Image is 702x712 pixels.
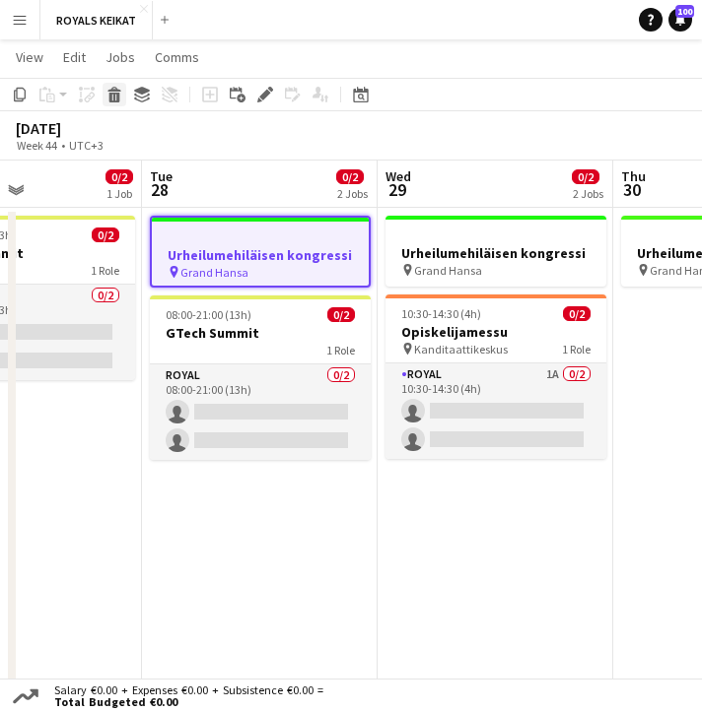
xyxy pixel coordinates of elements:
a: Comms [147,44,207,70]
span: 0/2 [105,169,133,184]
span: Grand Hansa [180,265,248,280]
app-job-card: Urheilumehiläisen kongressi Grand Hansa [386,216,606,287]
span: 0/2 [327,307,355,322]
span: Total Budgeted €0.00 [54,696,323,708]
h3: Urheilumehiläisen kongressi [152,246,369,264]
span: Edit [63,48,86,66]
h3: GTech Summit [150,324,371,342]
div: 2 Jobs [337,186,368,201]
button: ROYALS KEIKAT [40,1,153,39]
div: Salary €0.00 + Expenses €0.00 + Subsistence €0.00 = [42,684,327,708]
span: Jobs [105,48,135,66]
span: 10:30-14:30 (4h) [401,306,481,321]
span: 1 Role [91,263,119,278]
a: Jobs [98,44,143,70]
h3: Urheilumehiläisen kongressi [386,244,606,262]
div: 1 Job [106,186,132,201]
h3: Opiskelijamessu [386,323,606,341]
app-job-card: 10:30-14:30 (4h)0/2Opiskelijamessu Kanditaattikeskus1 RoleRoyal1A0/210:30-14:30 (4h) [386,294,606,459]
div: 2 Jobs [573,186,603,201]
span: 30 [618,178,646,201]
span: 0/2 [336,169,364,184]
span: 0/2 [92,227,119,242]
span: 28 [147,178,173,201]
span: View [16,48,43,66]
span: 100 [675,5,694,18]
span: Thu [621,167,646,185]
span: 0/2 [572,169,599,184]
span: Wed [386,167,411,185]
a: 100 [668,8,692,32]
app-job-card: Urheilumehiläisen kongressi Grand Hansa [150,216,371,288]
div: UTC+3 [69,138,104,153]
span: Kanditaattikeskus [414,342,508,356]
span: 29 [383,178,411,201]
span: Grand Hansa [414,263,482,278]
span: Week 44 [12,138,61,153]
span: 1 Role [562,342,591,356]
span: 08:00-21:00 (13h) [166,307,251,322]
a: Edit [55,44,94,70]
span: Comms [155,48,199,66]
span: 1 Role [326,343,355,357]
span: 0/2 [563,306,591,321]
app-job-card: 08:00-21:00 (13h)0/2GTech Summit1 RoleRoyal0/208:00-21:00 (13h) [150,295,371,460]
div: [DATE] [16,118,149,138]
span: Tue [150,167,173,185]
app-card-role: Royal0/208:00-21:00 (13h) [150,364,371,460]
app-card-role: Royal1A0/210:30-14:30 (4h) [386,363,606,459]
a: View [8,44,51,70]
